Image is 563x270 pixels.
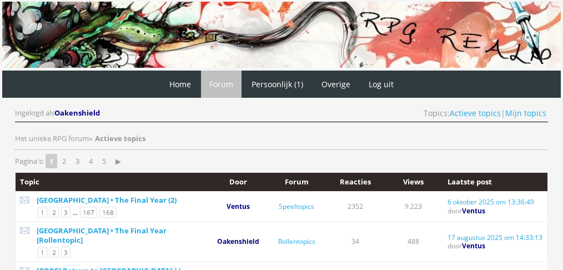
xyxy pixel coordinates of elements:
[450,108,501,118] a: Actieve topics
[217,237,259,246] a: Oakenshield
[443,173,547,192] th: Laatste post
[227,202,250,211] a: Ventus
[37,195,177,205] a: [GEOGRAPHIC_DATA] • The Final Year (2)
[209,173,267,192] th: Door
[80,207,97,218] a: 167
[38,207,47,218] a: 1
[424,108,546,118] span: Topics: |
[84,153,97,169] a: 4
[326,222,384,262] td: 34
[98,153,110,169] a: 5
[95,133,145,143] strong: Actieve topics
[505,108,546,118] a: Mijn topics
[71,153,84,169] a: 3
[49,207,59,218] a: 2
[326,191,384,222] td: 2352
[448,233,542,242] a: 17 augustus 2025 om 14:33:13
[73,208,78,217] span: ...
[448,241,485,251] span: door
[384,191,443,222] td: 9.223
[384,173,443,192] th: Views
[201,71,242,98] a: Forum
[15,108,102,118] div: Ingelogd als
[37,226,167,245] a: [GEOGRAPHIC_DATA] • The Final Year [Rollentopic]
[313,71,359,98] a: Overige
[448,197,534,207] a: 6 oktober 2025 om 13:36:49
[2,2,561,68] img: RPG Realm - Banner
[58,153,71,169] a: 2
[99,207,117,218] a: 168
[61,207,71,218] a: 3
[448,206,485,216] span: door
[360,71,402,98] a: Log uit
[243,71,311,98] a: Persoonlijk (1)
[161,71,199,98] a: Home
[278,237,315,246] a: Rollentopics
[111,153,125,169] a: ▶
[49,247,59,258] a: 2
[54,108,100,118] span: Oakenshield
[16,173,209,192] th: Topic
[326,173,384,192] th: Reacties
[89,133,92,143] span: »
[61,247,71,258] a: 3
[38,247,47,258] a: 1
[46,154,57,168] strong: 1
[267,173,325,192] th: Forum
[279,202,314,211] a: Speeltopics
[462,206,485,216] a: Ventus
[462,241,485,251] a: Ventus
[54,108,102,118] a: Oakenshield
[15,156,44,167] span: Pagina's:
[15,133,89,143] a: Het unieke RPG forum
[384,222,443,262] td: 488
